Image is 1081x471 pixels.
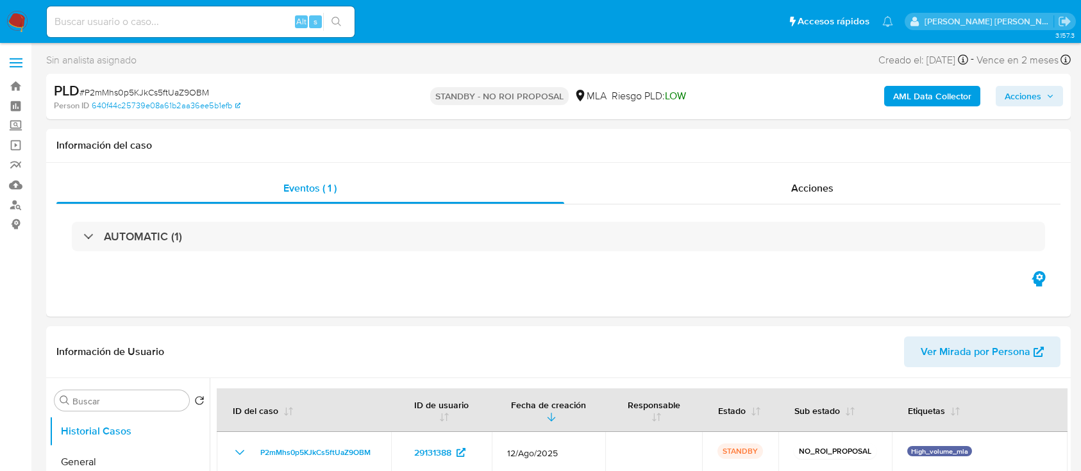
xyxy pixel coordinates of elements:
[976,53,1059,67] span: Vence en 2 meses
[878,51,968,69] div: Creado el: [DATE]
[430,87,569,105] p: STANDBY - NO ROI PROPOSAL
[904,336,1060,367] button: Ver Mirada por Persona
[1058,15,1071,28] a: Salir
[323,13,349,31] button: search-icon
[971,51,974,69] span: -
[612,89,686,103] span: Riesgo PLD:
[283,181,337,195] span: Eventos ( 1 )
[60,395,70,406] button: Buscar
[54,80,80,101] b: PLD
[296,15,306,28] span: Alt
[925,15,1054,28] p: lucia.neglia@mercadolibre.com
[56,139,1060,152] h1: Información del caso
[798,15,869,28] span: Accesos rápidos
[791,181,834,195] span: Acciones
[893,86,971,106] b: AML Data Collector
[194,395,205,409] button: Volver al orden por defecto
[882,16,893,27] a: Notificaciones
[884,86,980,106] button: AML Data Collector
[80,86,209,99] span: # P2mMhs0p5KJkCs5ftUaZ9OBM
[54,100,89,112] b: Person ID
[1005,86,1041,106] span: Acciones
[47,13,355,30] input: Buscar usuario o caso...
[92,100,240,112] a: 640f44c25739e08a61b2aa36ee5b1efb
[921,336,1030,367] span: Ver Mirada por Persona
[72,222,1045,251] div: AUTOMATIC (1)
[49,416,210,447] button: Historial Casos
[72,395,184,407] input: Buscar
[46,53,137,67] span: Sin analista asignado
[996,86,1063,106] button: Acciones
[104,229,182,244] h3: AUTOMATIC (1)
[665,88,686,103] span: LOW
[574,89,607,103] div: MLA
[314,15,317,28] span: s
[56,345,164,358] h1: Información de Usuario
